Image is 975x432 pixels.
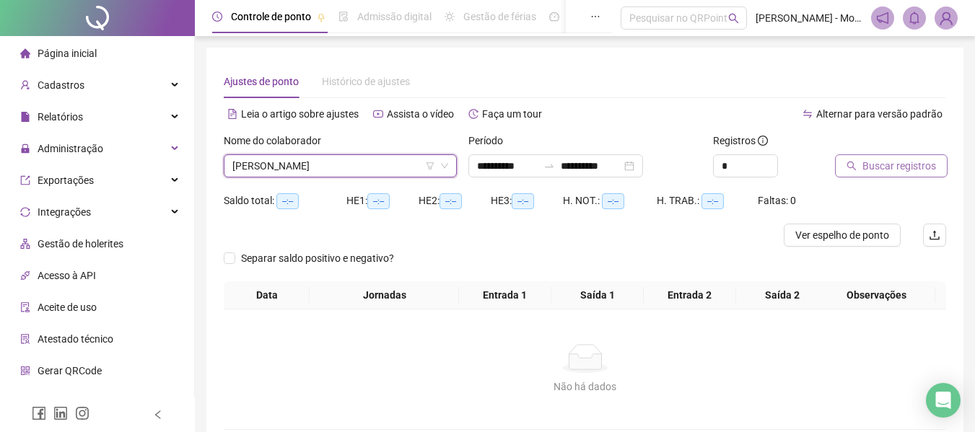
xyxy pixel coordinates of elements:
[32,406,46,420] span: facebook
[224,193,346,209] div: Saldo total:
[926,383,961,418] div: Open Intercom Messenger
[224,74,299,89] div: Ajustes de ponto
[38,48,97,59] span: Página inicial
[373,109,383,119] span: youtube
[482,108,542,120] span: Faça um tour
[935,7,957,29] img: 85926
[38,143,103,154] span: Administração
[563,193,657,209] div: H. NOT.:
[20,302,30,312] span: audit
[823,287,930,303] span: Observações
[445,12,455,22] span: sun
[835,154,948,177] button: Buscar registros
[38,333,113,345] span: Atestado técnico
[862,158,936,174] span: Buscar registros
[20,144,30,154] span: lock
[241,379,929,394] div: Não há dados
[795,227,889,243] span: Ver espelho de ponto
[38,175,94,186] span: Exportações
[20,175,30,185] span: export
[38,301,97,313] span: Aceite de uso
[644,281,736,309] th: Entrada 2
[602,193,624,209] span: --:--
[463,11,536,22] span: Gestão de férias
[543,160,555,172] span: to
[20,366,30,376] span: qrcode
[459,281,551,309] th: Entrada 1
[713,133,768,149] span: Registros
[20,207,30,217] span: sync
[512,193,534,209] span: --:--
[38,206,91,218] span: Integrações
[322,74,410,89] div: Histórico de ajustes
[38,111,83,123] span: Relatórios
[153,410,163,420] span: left
[20,270,30,281] span: api
[468,133,512,149] label: Período
[20,334,30,344] span: solution
[232,155,448,177] span: CLEMER SILVA FREITAS
[387,108,454,120] span: Assista o vídeo
[212,12,222,22] span: clock-circle
[20,48,30,58] span: home
[756,10,862,26] span: [PERSON_NAME] - Mostaza Serralheria LTDA
[38,397,84,408] span: Financeiro
[38,270,96,281] span: Acesso à API
[20,239,30,249] span: apartment
[367,193,390,209] span: --:--
[338,12,349,22] span: file-done
[929,229,940,241] span: upload
[803,109,813,119] span: swap
[549,12,559,22] span: dashboard
[701,193,724,209] span: --:--
[491,193,563,209] div: HE 3:
[20,112,30,122] span: file
[426,162,434,170] span: filter
[736,281,828,309] th: Saída 2
[543,160,555,172] span: swap-right
[816,108,943,120] span: Alternar para versão padrão
[758,136,768,146] span: info-circle
[357,11,432,22] span: Admissão digital
[728,13,739,24] span: search
[346,193,419,209] div: HE 1:
[38,238,123,250] span: Gestão de holerites
[310,281,458,309] th: Jornadas
[847,161,857,171] span: search
[440,193,462,209] span: --:--
[818,281,935,309] th: Observações
[20,80,30,90] span: user-add
[551,281,644,309] th: Saída 1
[227,109,237,119] span: file-text
[38,365,102,376] span: Gerar QRCode
[276,193,299,209] span: --:--
[53,406,68,420] span: linkedin
[235,250,400,266] span: Separar saldo positivo e negativo?
[224,133,331,149] label: Nome do colaborador
[317,13,325,22] span: pushpin
[224,281,310,309] th: Data
[231,11,311,22] span: Controle de ponto
[468,109,478,119] span: history
[908,12,921,25] span: bell
[241,108,359,120] span: Leia o artigo sobre ajustes
[876,12,889,25] span: notification
[38,79,84,91] span: Cadastros
[75,406,89,420] span: instagram
[758,195,796,206] span: Faltas: 0
[784,224,901,247] button: Ver espelho de ponto
[590,12,600,22] span: ellipsis
[419,193,491,209] div: HE 2:
[657,193,758,209] div: H. TRAB.:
